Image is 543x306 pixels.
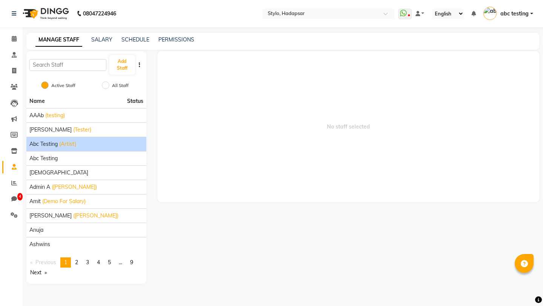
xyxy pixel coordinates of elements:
span: [DEMOGRAPHIC_DATA] [29,169,88,177]
span: Admin A [29,183,50,191]
span: 4 [17,193,23,200]
span: Amit [29,197,41,205]
span: abc testing [29,140,58,148]
span: 2 [75,259,78,266]
span: ([PERSON_NAME]) [52,183,97,191]
span: 5 [108,259,111,266]
b: 08047224946 [83,3,116,24]
span: (testing) [45,112,65,119]
label: All Staff [112,82,129,89]
span: 4 [97,259,100,266]
a: Next [26,268,51,278]
span: ([PERSON_NAME]) [73,212,118,220]
span: Abc testing [29,155,58,162]
span: [PERSON_NAME] [29,212,72,220]
span: Name [29,98,45,104]
a: 4 [2,193,20,205]
span: ... [119,259,122,266]
span: 9 [130,259,133,266]
input: Search Staff [29,59,106,71]
img: logo [19,3,71,24]
span: Anuja [29,226,43,234]
span: abc testing [500,10,529,18]
img: abc testing [483,7,497,20]
span: Previous [35,259,56,266]
nav: Pagination [26,257,146,278]
span: [PERSON_NAME] [29,126,72,134]
span: 1 [64,259,67,266]
span: Status [127,97,143,105]
a: SCHEDULE [121,36,149,43]
span: (Demo For Salary) [42,197,86,205]
span: (Artist) [59,140,76,148]
button: Add Staff [109,55,135,75]
a: SALARY [91,36,112,43]
a: MANAGE STAFF [35,33,82,47]
span: ashwins [29,240,50,248]
a: PERMISSIONS [158,36,194,43]
label: Active Staff [51,82,75,89]
span: (Tester) [73,126,91,134]
span: AAAb [29,112,44,119]
span: No staff selected [158,51,540,202]
span: 3 [86,259,89,266]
